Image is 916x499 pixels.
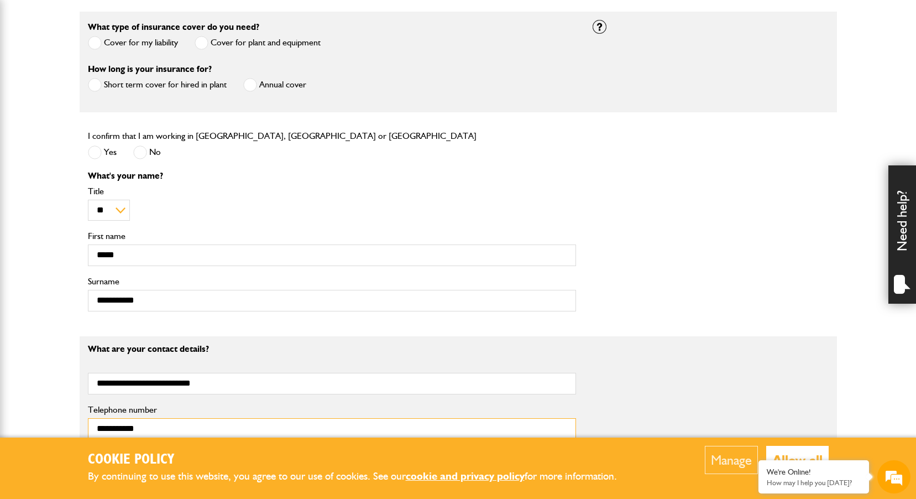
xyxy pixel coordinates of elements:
div: We're Online! [767,467,861,477]
p: What are your contact details? [88,345,576,354]
p: By continuing to use this website, you agree to our use of cookies. See our for more information. [88,468,635,485]
label: I confirm that I am working in [GEOGRAPHIC_DATA], [GEOGRAPHIC_DATA] or [GEOGRAPHIC_DATA] [88,132,477,141]
label: Title [88,187,576,196]
label: Annual cover [243,78,306,92]
em: Start Chat [150,341,201,356]
label: Cover for plant and equipment [195,36,321,50]
label: Telephone number [88,406,576,414]
input: Enter your last name [14,102,202,127]
textarea: Type your message and hit 'Enter' [14,200,202,331]
div: Chat with us now [57,62,186,76]
div: Minimize live chat window [181,6,208,32]
h2: Cookie Policy [88,451,635,469]
a: cookie and privacy policy [406,470,525,482]
label: First name [88,232,576,241]
label: Yes [88,145,117,159]
label: What type of insurance cover do you need? [88,23,259,32]
input: Enter your phone number [14,168,202,192]
p: How may I help you today? [767,479,861,487]
input: Enter your email address [14,135,202,159]
label: How long is your insurance for? [88,65,212,74]
button: Allow all [766,446,829,474]
img: d_20077148190_company_1631870298795_20077148190 [19,61,46,77]
label: Cover for my liability [88,36,178,50]
label: No [133,145,161,159]
button: Manage [705,446,758,474]
p: What's your name? [88,171,576,180]
label: Surname [88,277,576,286]
div: Need help? [888,165,916,304]
label: Short term cover for hired in plant [88,78,227,92]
